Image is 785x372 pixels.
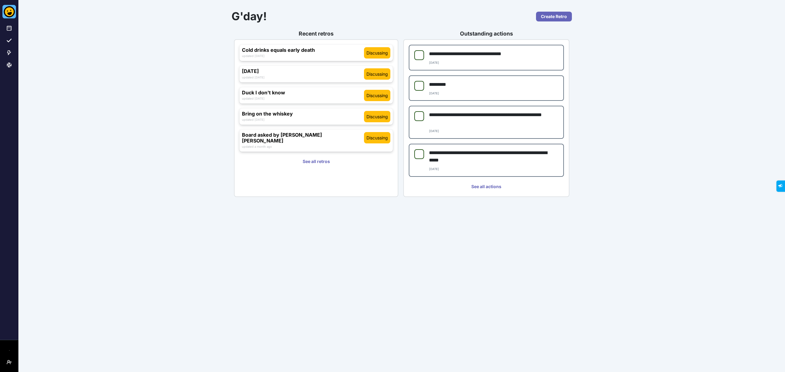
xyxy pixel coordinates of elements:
h3: [DATE] [242,68,364,74]
small: updated a month ago [242,145,272,148]
small: updated [DATE] [242,54,265,58]
a: Bring on the whiskeydiscussingupdated [DATE] [239,108,393,125]
span: discussing [366,92,388,99]
span: discussing [366,135,388,141]
h3: Outstanding actions [403,30,569,37]
span: User menu [7,365,12,370]
button: User menu [4,357,14,367]
a: [DATE]discussingupdated [DATE] [239,66,393,82]
span:  [4,2,8,6]
small: [DATE] [429,92,439,95]
img: Better [2,5,16,18]
small: [DATE] [429,167,439,171]
a: Cold drinks equals early deathdiscussingupdated [DATE] [239,45,393,61]
h3: Duck I don't know [242,90,364,96]
h3: Board asked by [PERSON_NAME] [PERSON_NAME] [242,132,364,144]
a: Duck I don't knowdiscussingupdated [DATE] [239,87,393,104]
small: [DATE] [429,61,439,64]
h3: Cold drinks equals early death [242,47,364,53]
small: [DATE] [429,129,439,133]
a: See all actions [409,182,564,192]
small: updated [DATE] [242,97,265,100]
h3: Bring on the whiskey [242,111,364,117]
small: updated [DATE] [242,76,265,79]
a: Create Retro [536,12,572,21]
a: Board asked by [PERSON_NAME] [PERSON_NAME]discussingupdated a month ago [239,130,393,152]
h1: G'day! [232,10,487,23]
small: updated [DATE] [242,118,265,121]
span: discussing [366,113,388,120]
span: discussing [366,71,388,77]
button: Workspace [4,345,14,355]
span: discussing [366,50,388,56]
h3: Recent retros [234,30,398,37]
a: See all retros [239,157,393,166]
i: User menu [7,360,12,365]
